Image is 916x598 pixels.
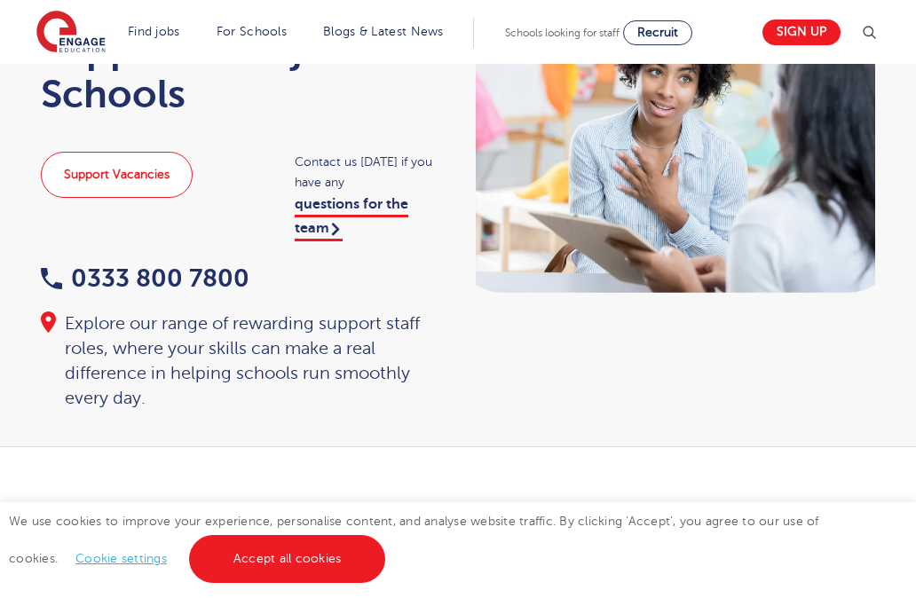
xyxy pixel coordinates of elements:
img: Engage Education [36,11,106,55]
a: Recruit [623,20,692,45]
a: Accept all cookies [189,535,386,583]
a: questions for the team [295,196,408,240]
h1: Support Staff jobs in Schools [41,28,440,116]
span: We use cookies to improve your experience, personalise content, and analyse website traffic. By c... [9,515,819,565]
a: Support Vacancies [41,152,193,198]
a: 0333 800 7800 [41,264,249,292]
a: Blogs & Latest News [323,25,444,38]
a: Sign up [762,20,841,45]
span: Contact us [DATE] if you have any [295,152,440,193]
a: For Schools [217,25,287,38]
div: Explore our range of rewarding support staff roles, where your skills can make a real difference ... [41,311,440,411]
span: Recruit [637,26,678,39]
span: Schools looking for staff [505,27,620,39]
a: Cookie settings [75,552,167,565]
a: Find jobs [128,25,180,38]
